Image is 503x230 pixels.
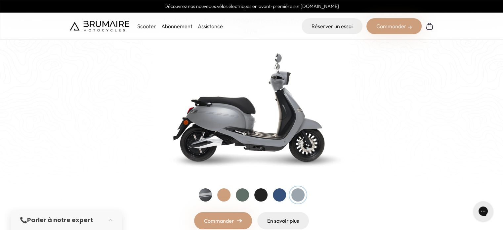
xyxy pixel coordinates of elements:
[161,23,192,29] a: Abonnement
[426,22,434,30] img: Panier
[366,18,422,34] div: Commander
[137,22,156,30] p: Scooter
[194,212,252,229] a: Commander
[198,23,223,29] a: Assistance
[237,219,242,223] img: right-arrow.png
[70,21,129,31] img: Brumaire Motocycles
[470,199,496,223] iframe: Gorgias live chat messenger
[302,18,362,34] a: Réserver un essai
[408,25,412,29] img: right-arrow-2.png
[257,212,309,229] a: En savoir plus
